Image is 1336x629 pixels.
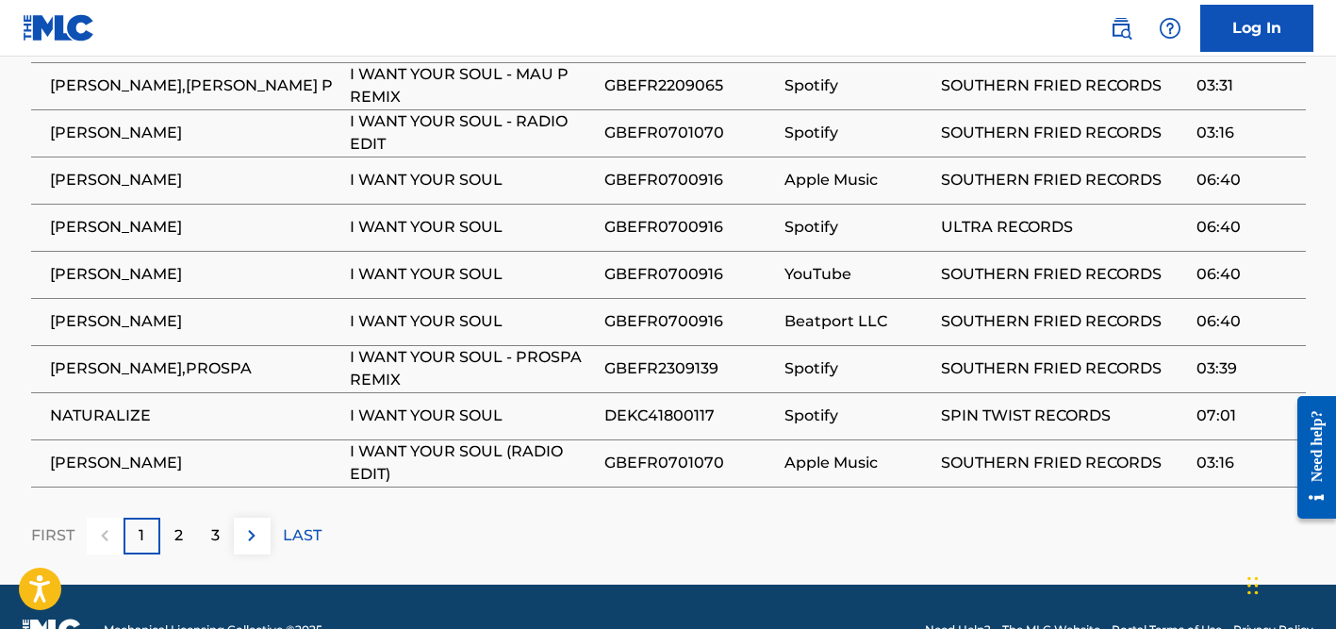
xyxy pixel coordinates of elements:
span: 03:16 [1196,452,1296,474]
span: ULTRA RECORDS [941,216,1186,239]
span: I WANT YOUR SOUL - RADIO EDIT [350,110,595,156]
span: GBEFR0700916 [604,169,775,191]
span: Spotify [784,122,932,144]
span: I WANT YOUR SOUL (RADIO EDIT) [350,440,595,486]
span: GBEFR2209065 [604,74,775,97]
span: 06:40 [1196,263,1296,286]
p: LAST [283,524,322,547]
span: Spotify [784,405,932,427]
span: SOUTHERN FRIED RECORDS [941,169,1186,191]
span: NATURALIZE [50,405,340,427]
span: Spotify [784,74,932,97]
iframe: Resource Center [1283,381,1336,533]
span: 03:39 [1196,357,1296,380]
span: I WANT YOUR SOUL [350,216,595,239]
span: GBEFR0701070 [604,452,775,474]
p: 2 [174,524,183,547]
img: MLC Logo [23,14,95,41]
span: [PERSON_NAME] [50,169,340,191]
p: 3 [211,524,220,547]
span: 03:16 [1196,122,1296,144]
p: 1 [139,524,144,547]
span: Apple Music [784,169,932,191]
span: [PERSON_NAME] [50,263,340,286]
a: Public Search [1102,9,1140,47]
span: Spotify [784,357,932,380]
a: Log In [1200,5,1313,52]
span: SOUTHERN FRIED RECORDS [941,357,1186,380]
span: SPIN TWIST RECORDS [941,405,1186,427]
span: [PERSON_NAME] [50,122,340,144]
span: SOUTHERN FRIED RECORDS [941,452,1186,474]
span: SOUTHERN FRIED RECORDS [941,310,1186,333]
span: GBEFR0701070 [604,122,775,144]
span: 06:40 [1196,169,1296,191]
img: search [1110,17,1132,40]
span: [PERSON_NAME] [50,216,340,239]
span: I WANT YOUR SOUL [350,405,595,427]
p: FIRST [31,524,74,547]
span: I WANT YOUR SOUL [350,263,595,286]
span: DEKC41800117 [604,405,775,427]
span: I WANT YOUR SOUL [350,310,595,333]
span: 06:40 [1196,216,1296,239]
img: right [240,524,263,547]
span: I WANT YOUR SOUL [350,169,595,191]
span: [PERSON_NAME],PROSPA [50,357,340,380]
span: I WANT YOUR SOUL - MAU P REMIX [350,63,595,108]
span: I WANT YOUR SOUL - PROSPA REMIX [350,346,595,391]
span: YouTube [784,263,932,286]
iframe: Chat Widget [1242,538,1336,629]
span: Beatport LLC [784,310,932,333]
span: Spotify [784,216,932,239]
span: SOUTHERN FRIED RECORDS [941,122,1186,144]
span: [PERSON_NAME] [50,310,340,333]
span: 07:01 [1196,405,1296,427]
span: GBEFR0700916 [604,310,775,333]
span: Apple Music [784,452,932,474]
span: GBEFR0700916 [604,263,775,286]
span: SOUTHERN FRIED RECORDS [941,263,1186,286]
div: Drag [1247,557,1259,614]
span: [PERSON_NAME],[PERSON_NAME] P [50,74,340,97]
img: help [1159,17,1181,40]
div: Help [1151,9,1189,47]
span: GBEFR2309139 [604,357,775,380]
span: GBEFR0700916 [604,216,775,239]
span: [PERSON_NAME] [50,452,340,474]
span: 06:40 [1196,310,1296,333]
span: SOUTHERN FRIED RECORDS [941,74,1186,97]
span: 03:31 [1196,74,1296,97]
